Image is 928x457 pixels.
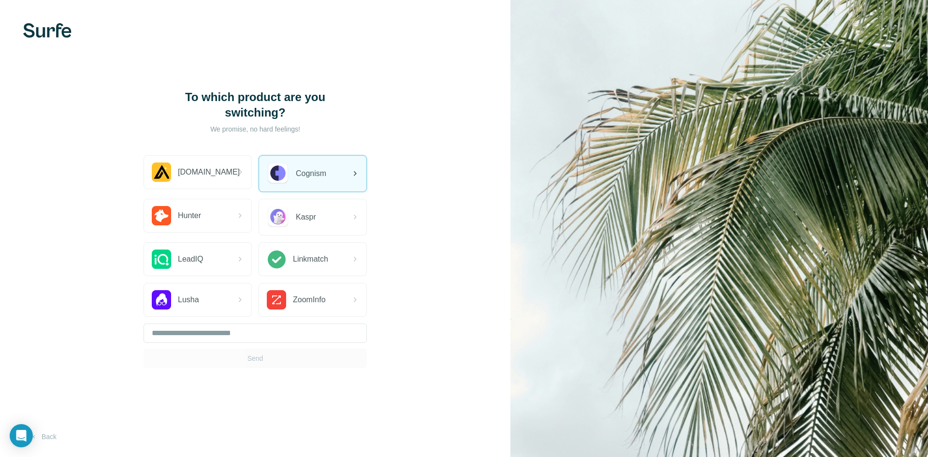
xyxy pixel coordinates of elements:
span: Cognism [296,168,326,179]
span: Hunter [178,210,201,221]
span: LeadIQ [178,253,203,265]
span: Kaspr [296,211,316,223]
h1: To which product are you switching? [159,89,352,120]
span: ZoomInfo [293,294,326,306]
img: ZoomInfo Logo [267,290,286,310]
img: Linkmatch Logo [267,250,286,269]
img: Surfe's logo [23,23,72,38]
img: Apollo.io Logo [152,162,171,182]
button: Back [23,428,63,445]
span: [DOMAIN_NAME] [178,166,240,178]
img: Kaspr Logo [267,206,289,228]
img: Cognism Logo [267,162,289,185]
div: Open Intercom Messenger [10,424,33,447]
p: We promise, no hard feelings! [159,124,352,134]
span: Linkmatch [293,253,328,265]
img: Hunter.io Logo [152,206,171,225]
img: LeadIQ Logo [152,250,171,269]
img: Lusha Logo [152,290,171,310]
span: Lusha [178,294,199,306]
